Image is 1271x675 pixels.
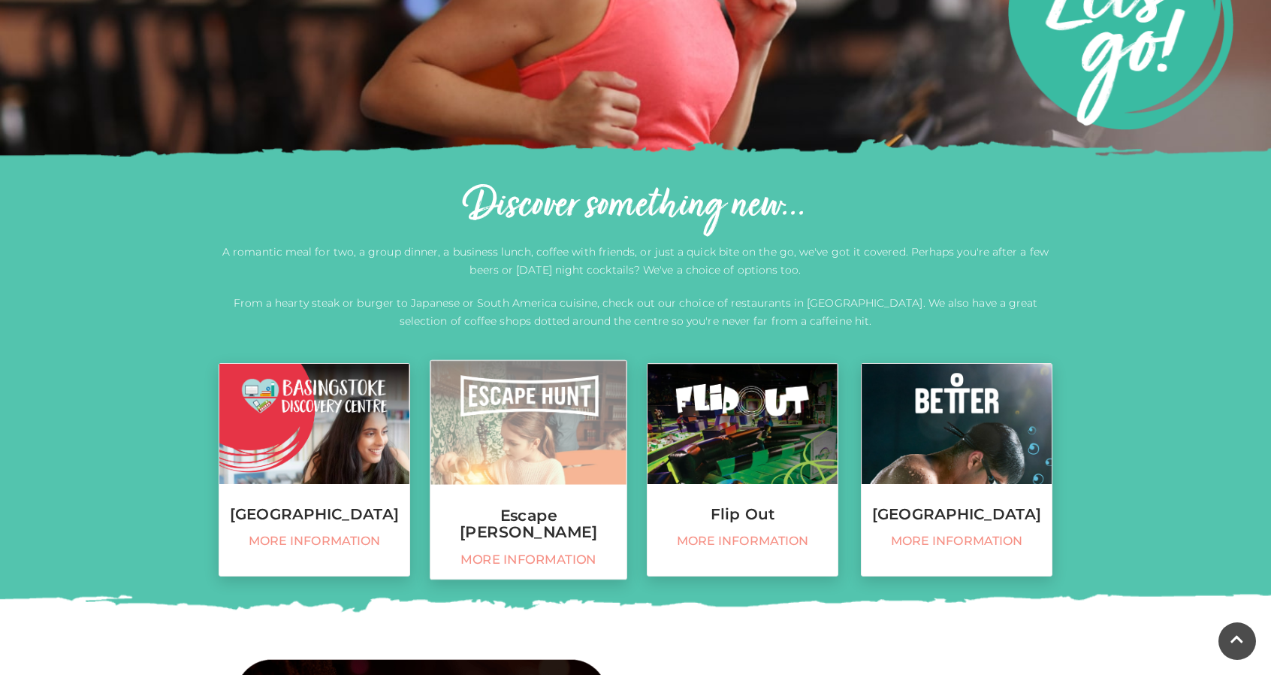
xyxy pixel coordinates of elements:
p: From a hearty steak or burger to Japanese or South America cuisine, check out our choice of resta... [219,294,1052,330]
h3: [GEOGRAPHIC_DATA] [219,507,409,522]
h2: Discover something new... [219,183,1052,231]
span: More information [655,534,830,549]
img: Escape Hunt, Festival Place, Basingstoke [430,361,626,485]
h3: [GEOGRAPHIC_DATA] [862,507,1052,522]
span: More information [869,534,1044,549]
p: A romantic meal for two, a group dinner, a business lunch, coffee with friends, or just a quick b... [219,243,1052,279]
span: More information [227,534,402,549]
h3: Escape [PERSON_NAME] [430,507,626,540]
h3: Flip Out [648,507,838,522]
span: More information [439,552,619,568]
